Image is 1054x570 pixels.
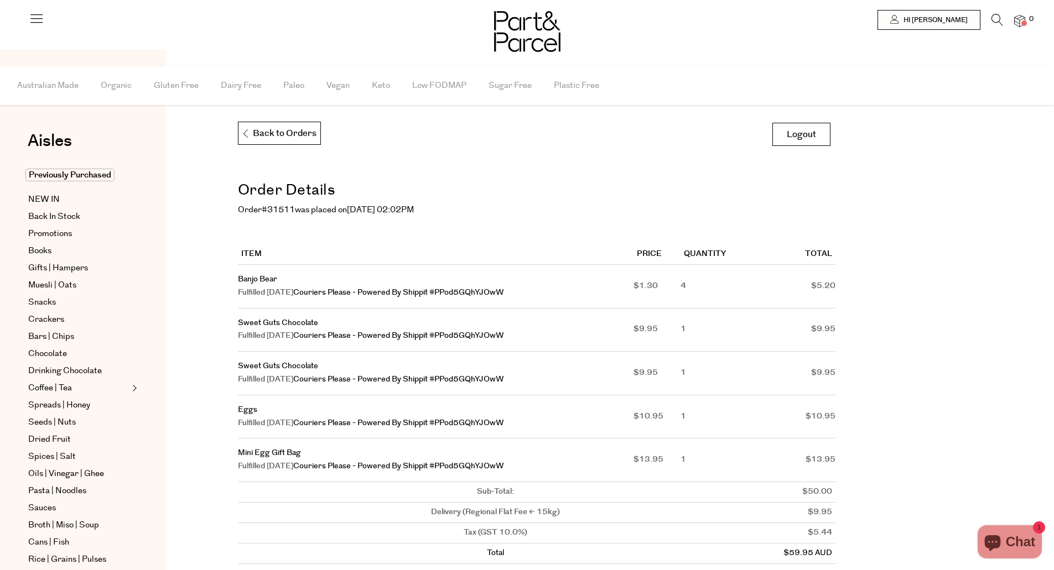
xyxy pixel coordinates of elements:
a: Gifts | Hampers [28,262,129,275]
a: Bars | Chips [28,330,129,343]
p: Order was placed on [238,203,835,217]
a: Aisles [28,133,72,160]
td: Sub-Total: [238,482,753,503]
a: Muesli | Oats [28,279,129,292]
span: Chocolate [28,347,67,360]
span: Gifts | Hampers [28,262,88,275]
a: 0 [1014,15,1025,27]
a: Previously Purchased [28,169,129,182]
span: Bars | Chips [28,330,74,343]
span: Previously Purchased [25,169,115,181]
mark: [DATE] 02:02PM [347,204,414,216]
a: Chocolate [28,347,129,360]
a: Eggs [238,404,257,415]
a: Seeds | Nuts [28,416,129,429]
span: Back In Stock [28,210,80,223]
a: Couriers Please - Powered By Shippit #PPod5GQhYJOwW [293,374,504,385]
td: $1.30 [634,265,681,308]
span: Cans | Fish [28,536,69,549]
mark: #31511 [262,204,295,216]
th: Quantity [681,244,753,265]
a: Sweet Guts Chocolate [238,360,318,372]
a: Crackers [28,313,129,326]
td: Tax (GST 10.0%) [238,523,753,543]
strong: Total [487,547,504,558]
button: Expand/Collapse Coffee | Tea [129,381,137,395]
td: $9.95 [634,352,681,395]
a: Couriers Please - Powered By Shippit #PPod5GQhYJOwW [293,417,504,428]
td: $10.95 [634,395,681,439]
a: Couriers Please - Powered By Shippit #PPod5GQhYJOwW [293,287,504,298]
th: Item [238,244,634,265]
a: Sauces [28,501,129,515]
a: Books [28,244,129,258]
td: 1 [681,352,753,395]
span: Broth | Miso | Soup [28,519,99,532]
a: Promotions [28,227,129,240]
span: Rice | Grains | Pulses [28,553,106,566]
span: Pasta | Noodles [28,484,86,498]
th: Total [753,244,835,265]
span: Promotions [28,227,72,240]
span: Dried Fruit [28,433,71,446]
span: Coffee | Tea [28,381,72,395]
span: Aisles [28,129,72,153]
a: Banjo Bear [238,274,277,285]
a: Rice | Grains | Pulses [28,553,129,566]
span: 0 [1026,14,1036,24]
td: $9.95 [753,308,835,352]
span: Drinking Chocolate [28,364,102,378]
div: Fulfilled [DATE] [238,460,634,473]
p: Back to Orders [241,122,316,145]
a: Pasta | Noodles [28,484,129,498]
a: Spreads | Honey [28,399,129,412]
td: $9.95 [753,352,835,395]
td: $13.95 [753,438,835,482]
td: 1 [681,395,753,439]
a: Spices | Salt [28,450,129,463]
td: $13.95 [634,438,681,482]
span: Spices | Salt [28,450,76,463]
td: $5.44 [753,523,835,543]
a: Mini Egg Gift Bag [238,447,301,458]
a: Broth | Miso | Soup [28,519,129,532]
a: Cans | Fish [28,536,129,549]
span: Australian Made [17,66,79,105]
a: Back In Stock [28,210,129,223]
td: 1 [681,438,753,482]
td: $9.95 [634,308,681,352]
span: Seeds | Nuts [28,416,76,429]
span: Crackers [28,313,64,326]
a: Snacks [28,296,129,309]
th: Price [634,244,681,265]
a: Drinking Chocolate [28,364,129,378]
span: Snacks [28,296,56,309]
inbox-online-store-chat: Shopify online store chat [974,525,1045,561]
span: Sauces [28,501,56,515]
td: $5.20 [753,265,835,308]
a: Hi [PERSON_NAME] [878,10,980,30]
a: Back to Orders [238,122,321,145]
div: Fulfilled [DATE] [238,286,634,300]
strong: $59.95 AUD [783,547,832,558]
span: Spreads | Honey [28,399,90,412]
a: Oils | Vinegar | Ghee [28,467,129,480]
span: Organic [101,66,132,105]
a: Dried Fruit [28,433,129,446]
a: Coffee | Tea [28,381,129,395]
span: Keto [372,66,390,105]
span: Paleo [283,66,304,105]
a: Couriers Please - Powered By Shippit #PPod5GQhYJOwW [293,461,504,472]
a: Couriers Please - Powered By Shippit #PPod5GQhYJOwW [293,330,504,341]
div: Fulfilled [DATE] [238,373,634,386]
div: Fulfilled [DATE] [238,417,634,430]
span: Low FODMAP [412,66,466,105]
td: Delivery (Regional Flat Fee < 15kg) [238,503,753,523]
img: Part&Parcel [494,11,560,52]
h2: Order Details [238,178,835,203]
a: Sweet Guts Chocolate [238,317,318,328]
span: Oils | Vinegar | Ghee [28,467,104,480]
td: 1 [681,308,753,352]
span: Plastic Free [554,66,599,105]
td: $50.00 [753,482,835,503]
